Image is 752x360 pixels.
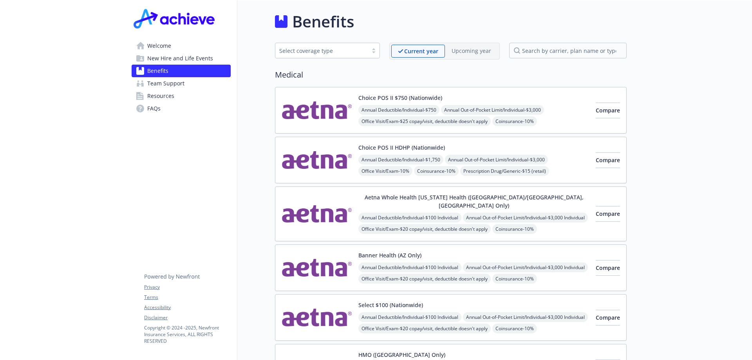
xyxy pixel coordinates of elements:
span: Compare [596,210,620,217]
button: Aetna Whole Health [US_STATE] Health ([GEOGRAPHIC_DATA]/[GEOGRAPHIC_DATA], [GEOGRAPHIC_DATA] Only) [358,193,589,210]
span: Coinsurance - 10% [414,166,459,176]
button: Compare [596,103,620,118]
img: Aetna Inc carrier logo [282,301,352,334]
a: New Hire and Life Events [132,52,231,65]
span: FAQs [147,102,161,115]
a: Welcome [132,40,231,52]
h1: Benefits [292,10,354,33]
img: Aetna Inc carrier logo [282,193,352,235]
input: search by carrier, plan name or type [509,43,627,58]
a: Benefits [132,65,231,77]
a: Team Support [132,77,231,90]
span: New Hire and Life Events [147,52,213,65]
span: Office Visit/Exam - $20 copay/visit, deductible doesn't apply [358,224,491,234]
span: Upcoming year [445,45,498,58]
span: Benefits [147,65,168,77]
span: Prescription Drug/Generic - $15 (retail) [460,166,549,176]
a: Terms [144,294,230,301]
span: Office Visit/Exam - $20 copay/visit, deductible doesn't apply [358,324,491,333]
span: Annual Deductible/Individual - $1,750 [358,155,443,165]
button: Choice POS II $750 (Nationwide) [358,94,442,102]
a: Resources [132,90,231,102]
span: Annual Deductible/Individual - $750 [358,105,439,115]
p: Copyright © 2024 - 2025 , Newfront Insurance Services, ALL RIGHTS RESERVED [144,324,230,344]
button: Select $100 (Nationwide) [358,301,423,309]
span: Office Visit/Exam - 10% [358,166,412,176]
span: Coinsurance - 10% [492,224,537,234]
span: Annual Out-of-Pocket Limit/Individual - $3,000 Individual [463,213,588,223]
img: Aetna Inc carrier logo [282,143,352,177]
span: Coinsurance - 10% [492,116,537,126]
span: Office Visit/Exam - $25 copay/visit, deductible doesn't apply [358,116,491,126]
span: Compare [596,107,620,114]
span: Annual Out-of-Pocket Limit/Individual - $3,000 Individual [463,262,588,272]
button: Compare [596,152,620,168]
a: Disclaimer [144,314,230,321]
span: Team Support [147,77,184,90]
span: Annual Out-of-Pocket Limit/Individual - $3,000 [441,105,544,115]
button: Banner Health (AZ Only) [358,251,421,259]
span: Annual Deductible/Individual - $100 Individual [358,262,461,272]
p: Upcoming year [452,47,491,55]
span: Office Visit/Exam - $20 copay/visit, deductible doesn't apply [358,274,491,284]
span: Annual Deductible/Individual - $100 Individual [358,213,461,223]
span: Compare [596,156,620,164]
span: Annual Out-of-Pocket Limit/Individual - $3,000 [445,155,548,165]
button: HMO ([GEOGRAPHIC_DATA] Only) [358,351,445,359]
button: Choice POS II HDHP (Nationwide) [358,143,445,152]
img: Aetna Inc carrier logo [282,94,352,127]
a: Accessibility [144,304,230,311]
span: Coinsurance - 10% [492,324,537,333]
a: FAQs [132,102,231,115]
span: Resources [147,90,174,102]
span: Welcome [147,40,171,52]
button: Compare [596,206,620,222]
button: Compare [596,260,620,276]
span: Annual Out-of-Pocket Limit/Individual - $3,000 Individual [463,312,588,322]
div: Select coverage type [279,47,364,55]
img: Aetna Inc carrier logo [282,251,352,284]
h2: Medical [275,69,627,81]
span: Compare [596,314,620,321]
span: Compare [596,264,620,271]
span: Annual Deductible/Individual - $100 Individual [358,312,461,322]
button: Compare [596,310,620,326]
span: Coinsurance - 10% [492,274,537,284]
p: Current year [404,47,438,55]
a: Privacy [144,284,230,291]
